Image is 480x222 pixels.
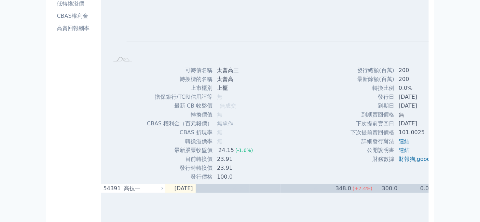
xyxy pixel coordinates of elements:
td: 太普高 [213,75,258,84]
td: 可轉債名稱 [147,66,213,75]
td: 發行日 [350,93,395,101]
td: 轉換價值 [147,110,213,119]
td: 最新餘額(百萬) [350,75,395,84]
td: [DATE] [395,101,446,110]
td: 轉換比例 [350,84,395,93]
div: 高技一 [124,184,162,193]
td: 200 [395,75,446,84]
td: 下次提前賣回價格 [350,128,395,137]
span: 無 [217,129,222,136]
td: 詳細發行辦法 [350,137,395,146]
span: (-1.6%) [235,148,253,153]
td: 發行時轉換價 [147,164,213,172]
span: 無 [217,138,222,144]
div: 54391 [104,184,122,193]
td: CBAS 折現率 [147,128,213,137]
li: CBAS權利金 [54,12,98,20]
td: 到期賣回價格 [350,110,395,119]
td: 財務數據 [350,155,395,164]
td: 最新 CB 收盤價 [147,101,213,110]
td: 上市櫃別 [147,84,213,93]
span: 無 [217,94,222,100]
span: 無成交 [220,102,236,109]
a: goodinfo [417,156,441,162]
td: 0.0% [395,84,446,93]
td: , [395,155,446,164]
td: 101.0025 [395,128,446,137]
td: 200 [395,66,446,75]
td: 發行價格 [147,172,213,181]
div: 24.15 [217,146,235,154]
td: [DATE] [395,93,446,101]
span: 無承作 [217,120,233,127]
td: 擔保銀行/TCRI信用評等 [147,93,213,101]
a: 連結 [399,138,410,144]
td: 23.91 [213,164,258,172]
td: [DATE] [395,119,446,128]
td: [DATE] [165,184,196,193]
td: 太普高三 [213,66,258,75]
td: 上櫃 [213,84,258,93]
span: 無成交 [233,185,249,192]
td: 100.0 [213,172,258,181]
td: 到期日 [350,101,395,110]
a: 財報狗 [399,156,415,162]
td: CBAS 權利金（百元報價） [147,119,213,128]
span: 無 [217,111,222,118]
a: 連結 [399,147,410,153]
span: 無 [313,185,319,192]
td: 0.0% [398,184,435,193]
td: 轉換標的名稱 [147,75,213,84]
td: 目前轉換價 [147,155,213,164]
td: 發行總額(百萬) [350,66,395,75]
td: 下次提前賣回日 [350,119,395,128]
span: (+7.4%) [353,186,372,191]
a: CBAS權利金 [54,11,98,22]
td: 無 [395,110,446,119]
td: 300.0 [373,184,398,193]
li: 高賣回報酬率 [54,24,98,32]
td: 最新股票收盤價 [147,146,213,155]
td: 公開說明書 [350,146,395,155]
td: 23.91 [213,155,258,164]
div: 348.0 [334,184,353,193]
a: 高賣回報酬率 [54,23,98,34]
span: 無 [275,185,280,192]
td: 轉換溢價率 [147,137,213,146]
